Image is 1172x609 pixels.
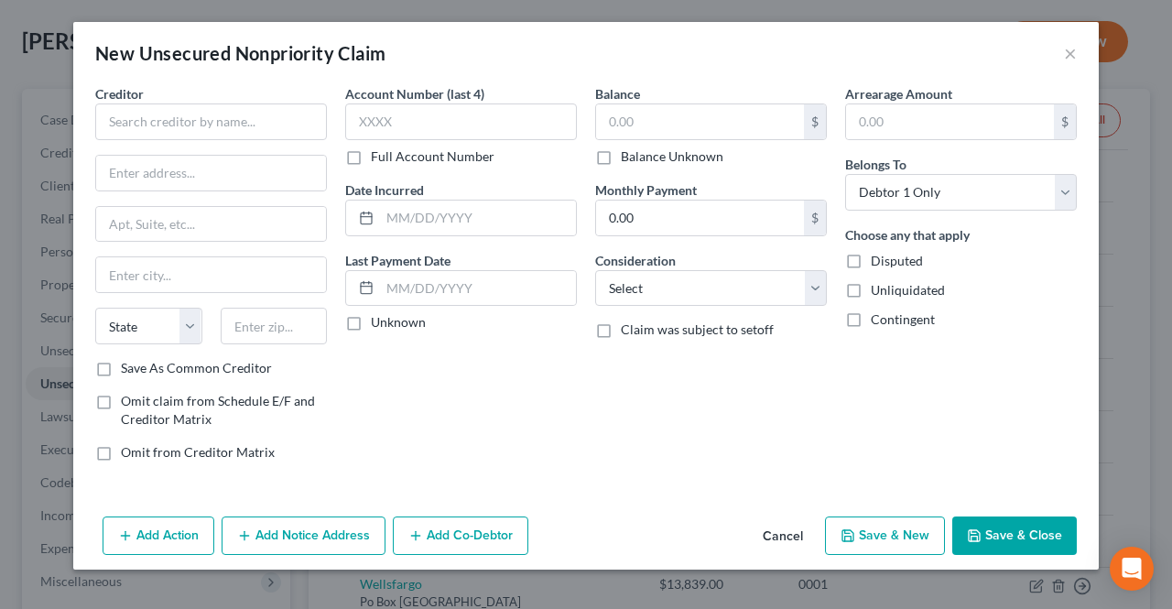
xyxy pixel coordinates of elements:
[952,517,1077,555] button: Save & Close
[1054,104,1076,139] div: $
[121,444,275,460] span: Omit from Creditor Matrix
[595,84,640,103] label: Balance
[96,257,326,292] input: Enter city...
[345,84,484,103] label: Account Number (last 4)
[871,253,923,268] span: Disputed
[345,180,424,200] label: Date Incurred
[96,207,326,242] input: Apt, Suite, etc...
[121,393,315,427] span: Omit claim from Schedule E/F and Creditor Matrix
[596,104,804,139] input: 0.00
[845,225,970,245] label: Choose any that apply
[621,321,774,337] span: Claim was subject to setoff
[103,517,214,555] button: Add Action
[804,201,826,235] div: $
[845,157,906,172] span: Belongs To
[371,313,426,332] label: Unknown
[595,180,697,200] label: Monthly Payment
[845,84,952,103] label: Arrearage Amount
[96,156,326,190] input: Enter address...
[345,251,450,270] label: Last Payment Date
[804,104,826,139] div: $
[1110,547,1154,591] div: Open Intercom Messenger
[595,251,676,270] label: Consideration
[621,147,723,166] label: Balance Unknown
[380,201,576,235] input: MM/DD/YYYY
[393,517,528,555] button: Add Co-Debtor
[871,311,935,327] span: Contingent
[825,517,945,555] button: Save & New
[95,86,144,102] span: Creditor
[371,147,494,166] label: Full Account Number
[222,517,385,555] button: Add Notice Address
[748,518,818,555] button: Cancel
[345,103,577,140] input: XXXX
[846,104,1054,139] input: 0.00
[121,359,272,377] label: Save As Common Creditor
[95,103,327,140] input: Search creditor by name...
[596,201,804,235] input: 0.00
[871,282,945,298] span: Unliquidated
[1064,42,1077,64] button: ×
[221,308,328,344] input: Enter zip...
[380,271,576,306] input: MM/DD/YYYY
[95,40,385,66] div: New Unsecured Nonpriority Claim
